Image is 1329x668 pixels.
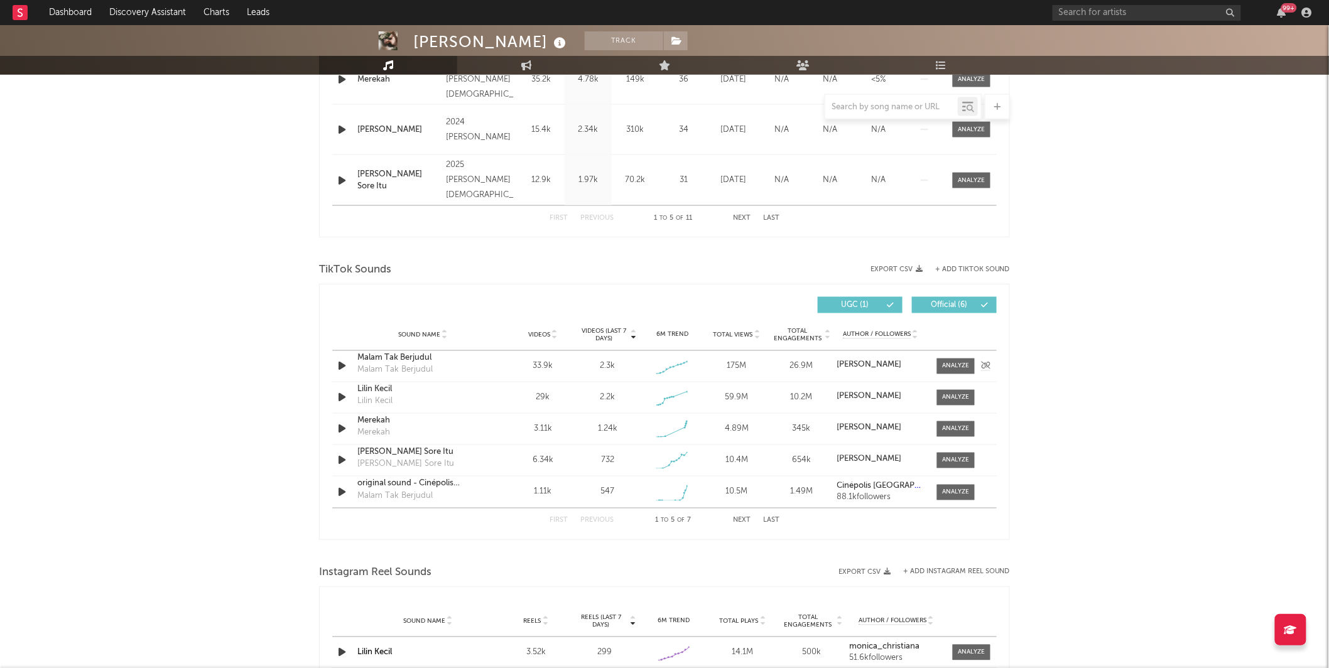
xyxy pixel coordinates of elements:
[662,124,706,136] div: 34
[849,643,919,651] strong: monica_christiana
[763,517,779,524] button: Last
[761,174,803,186] div: N/A
[585,31,663,50] button: Track
[357,73,440,86] a: Merekah
[643,330,702,340] div: 6M Trend
[761,73,803,86] div: N/A
[809,73,851,86] div: N/A
[319,262,391,277] span: TikTok Sounds
[357,352,489,365] a: Malam Tak Berjudul
[357,396,393,408] div: Lilin Kecil
[357,415,489,428] a: Merekah
[903,568,1010,575] button: + Add Instagram Reel Sound
[357,364,433,377] div: Malam Tak Berjudul
[708,423,766,436] div: 4.89M
[615,124,656,136] div: 310k
[773,486,831,498] div: 1.49M
[825,102,958,112] input: Search by song name or URL
[871,266,923,273] button: Export CSV
[357,649,392,657] a: Lilin Kecil
[446,115,514,145] div: 2024 [PERSON_NAME]
[521,124,561,136] div: 15.4k
[923,266,1010,273] button: + Add TikTok Sound
[837,482,925,491] a: Cinépolis [GEOGRAPHIC_DATA]
[514,360,572,373] div: 33.9k
[580,215,614,222] button: Previous
[733,517,751,524] button: Next
[573,614,629,629] span: Reels (last 7 days)
[773,360,831,373] div: 26.9M
[514,423,572,436] div: 3.11k
[837,455,902,463] strong: [PERSON_NAME]
[857,124,899,136] div: N/A
[859,617,926,625] span: Author / Followers
[712,647,774,659] div: 14.1M
[818,297,903,313] button: UGC(1)
[357,124,440,136] div: [PERSON_NAME]
[838,568,891,576] button: Export CSV
[837,424,902,432] strong: [PERSON_NAME]
[600,392,615,404] div: 2.2k
[573,647,636,659] div: 299
[849,643,943,652] a: monica_christiana
[837,361,925,370] a: [PERSON_NAME]
[398,331,440,339] span: Sound Name
[773,423,831,436] div: 345k
[568,124,609,136] div: 2.34k
[676,215,684,221] span: of
[580,517,614,524] button: Previous
[857,73,899,86] div: <5%
[843,331,911,339] span: Author / Followers
[837,392,902,401] strong: [PERSON_NAME]
[662,174,706,186] div: 31
[413,31,569,52] div: [PERSON_NAME]
[781,647,844,659] div: 500k
[514,486,572,498] div: 1.11k
[773,392,831,404] div: 10.2M
[643,617,705,626] div: 6M Trend
[357,427,390,439] div: Merekah
[514,455,572,467] div: 6.34k
[357,446,489,459] div: [PERSON_NAME] Sore Itu
[639,514,708,529] div: 1 5 7
[912,297,997,313] button: Official(6)
[357,458,454,471] div: [PERSON_NAME] Sore Itu
[600,360,615,373] div: 2.3k
[568,174,609,186] div: 1.97k
[357,478,489,490] a: original sound - Cinépolis [GEOGRAPHIC_DATA]
[837,424,925,433] a: [PERSON_NAME]
[357,168,440,193] a: [PERSON_NAME] Sore Itu
[708,486,766,498] div: 10.5M
[446,57,514,102] div: 2025 [PERSON_NAME][DEMOGRAPHIC_DATA]
[514,392,572,404] div: 29k
[708,360,766,373] div: 175M
[319,565,431,580] span: Instagram Reel Sounds
[550,517,568,524] button: First
[773,328,823,343] span: Total Engagements
[528,331,550,339] span: Videos
[837,482,958,490] strong: Cinépolis [GEOGRAPHIC_DATA]
[809,174,851,186] div: N/A
[720,618,759,625] span: Total Plays
[935,266,1010,273] button: + Add TikTok Sound
[826,301,884,309] span: UGC ( 1 )
[578,328,629,343] span: Videos (last 7 days)
[678,518,685,524] span: of
[857,174,899,186] div: N/A
[708,455,766,467] div: 10.4M
[662,73,706,86] div: 36
[712,174,754,186] div: [DATE]
[521,73,561,86] div: 35.2k
[837,493,925,502] div: 88.1k followers
[1277,8,1286,18] button: 99+
[403,618,445,625] span: Sound Name
[357,490,433,503] div: Malam Tak Berjudul
[598,423,617,436] div: 1.24k
[357,384,489,396] a: Lilin Kecil
[781,614,836,629] span: Total Engagements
